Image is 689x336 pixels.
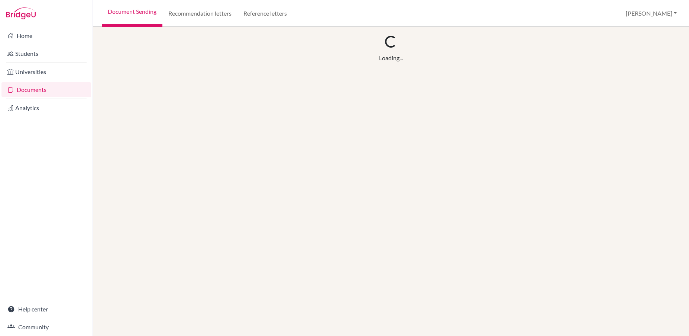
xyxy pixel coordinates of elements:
button: [PERSON_NAME] [622,6,680,20]
img: Bridge-U [6,7,36,19]
a: Universities [1,64,91,79]
a: Home [1,28,91,43]
div: Loading... [379,54,403,63]
a: Students [1,46,91,61]
a: Analytics [1,100,91,115]
a: Documents [1,82,91,97]
a: Community [1,320,91,335]
a: Help center [1,302,91,317]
